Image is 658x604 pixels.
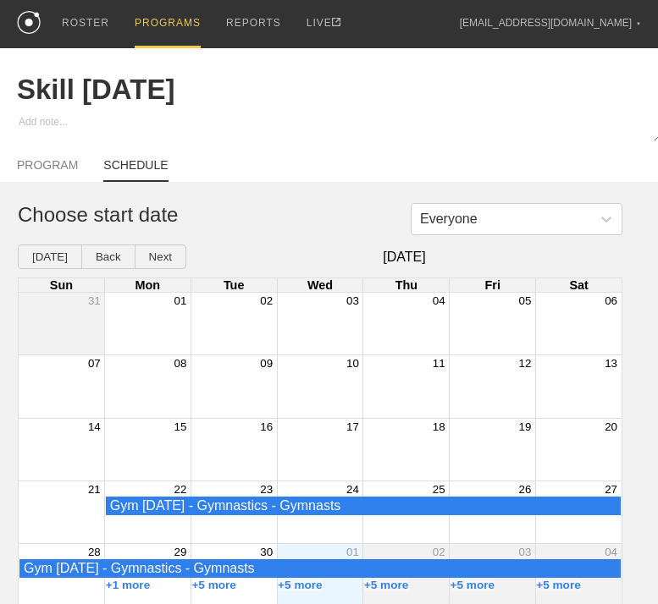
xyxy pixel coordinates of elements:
[364,579,409,591] button: +5 more
[346,420,359,433] button: 17
[346,546,359,558] button: 01
[88,357,101,370] button: 07
[536,579,581,591] button: +5 more
[518,357,531,370] button: 12
[135,244,186,269] button: Next
[174,357,187,370] button: 08
[174,294,187,307] button: 01
[106,579,151,591] button: +1 more
[260,357,273,370] button: 09
[605,294,617,307] button: 06
[451,579,495,591] button: +5 more
[346,483,359,496] button: 24
[88,546,101,558] button: 28
[605,420,617,433] button: 20
[420,211,478,227] div: Everyone
[260,294,273,307] button: 02
[135,278,161,292] span: Mon
[605,357,617,370] button: 13
[518,420,531,433] button: 19
[110,498,617,513] div: Gym Monday - Gymnastics - Gymnasts
[605,483,617,496] button: 27
[433,294,445,307] button: 04
[18,203,605,227] h1: Choose start date
[17,158,78,180] a: PROGRAM
[518,483,531,496] button: 26
[18,244,82,269] button: [DATE]
[433,420,445,433] button: 18
[186,250,622,265] span: [DATE]
[569,278,588,292] span: Sat
[260,546,273,558] button: 30
[346,294,359,307] button: 03
[307,278,333,292] span: Wed
[485,278,500,292] span: Fri
[260,420,273,433] button: 16
[518,546,531,558] button: 03
[103,158,168,182] a: SCHEDULE
[260,483,273,496] button: 23
[191,579,236,591] button: +5 more
[88,483,101,496] button: 21
[24,561,617,576] div: Gym Monday - Gymnastics - Gymnasts
[174,546,187,558] button: 29
[224,278,245,292] span: Tue
[433,357,445,370] button: 11
[346,357,359,370] button: 10
[573,523,658,604] iframe: Chat Widget
[50,278,73,292] span: Sun
[433,483,445,496] button: 25
[278,579,323,591] button: +5 more
[395,278,417,292] span: Thu
[81,244,135,269] button: Back
[518,294,531,307] button: 05
[88,294,101,307] button: 31
[17,11,41,34] img: logo
[174,420,187,433] button: 15
[636,19,641,29] div: ▼
[433,546,445,558] button: 02
[174,483,187,496] button: 22
[88,420,101,433] button: 14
